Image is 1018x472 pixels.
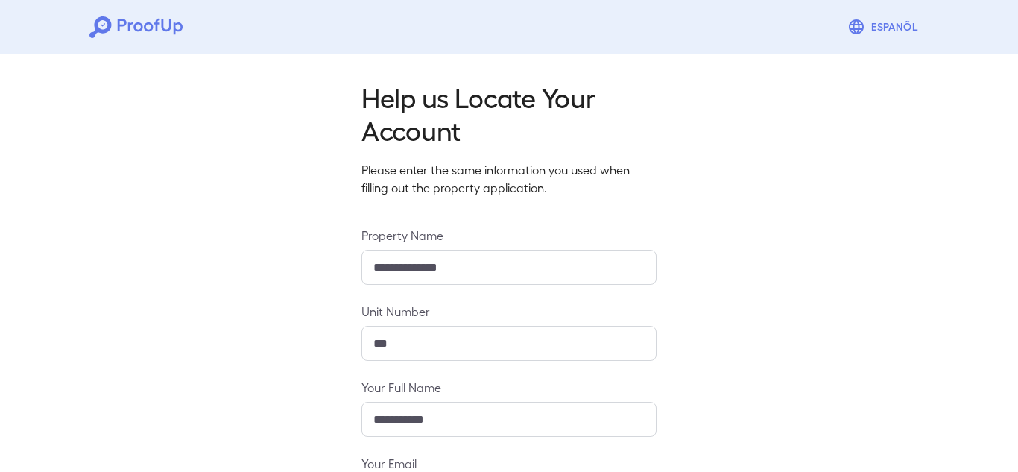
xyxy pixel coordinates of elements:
[361,455,657,472] label: Your Email
[361,379,657,396] label: Your Full Name
[841,12,929,42] button: Espanõl
[361,161,657,197] p: Please enter the same information you used when filling out the property application.
[361,227,657,244] label: Property Name
[361,303,657,320] label: Unit Number
[361,81,657,146] h2: Help us Locate Your Account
